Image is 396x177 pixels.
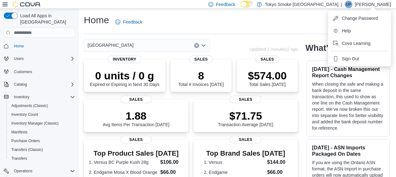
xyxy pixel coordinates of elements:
[9,128,30,136] a: Manifests
[178,69,224,82] p: 8
[6,145,77,154] button: Transfers (Classic)
[103,110,169,122] p: 1.88
[11,130,27,135] span: Manifests
[11,67,75,75] span: Customers
[345,1,352,8] div: Unike Patel
[204,150,287,157] h3: Top Brand Sales [DATE]
[189,56,213,63] span: Sales
[9,102,50,110] a: Adjustments (Classic)
[11,55,75,62] span: Users
[11,42,26,50] a: Home
[178,69,224,87] div: Total # Invoices [DATE]
[9,120,61,127] a: Inventory Manager (Classic)
[84,14,109,26] h1: Home
[1,41,77,51] button: Home
[90,69,159,82] p: 0 units / 0 g
[11,112,38,117] span: Inventory Count
[88,41,134,49] span: [GEOGRAPHIC_DATA]
[160,158,183,166] dd: $106.00
[9,146,45,153] a: Transfers (Classic)
[204,159,265,165] dt: 1. Versus
[18,13,75,25] span: Load All Apps in [GEOGRAPHIC_DATA]
[342,40,370,46] span: Cova Learning
[9,146,75,153] span: Transfers (Classic)
[9,137,75,145] span: Purchase Orders
[267,169,287,176] dd: $66.00
[240,1,254,8] input: Dark Mode
[312,144,384,157] h3: [DATE] - ASN Imports Packaged On Dates
[1,93,77,101] button: Inventory
[6,101,77,110] button: Adjustments (Classic)
[11,138,40,143] span: Purchase Orders
[9,102,75,110] span: Adjustments (Classic)
[9,128,75,136] span: Manifests
[230,96,261,103] span: Sales
[120,96,152,103] span: Sales
[14,82,27,87] span: Catalog
[11,81,75,88] span: Catalog
[11,42,75,50] span: Home
[6,128,77,137] button: Manifests
[14,169,32,174] span: Operations
[218,110,273,127] div: Transaction Average [DATE]
[248,69,287,87] div: Total Sales [DATE]
[1,67,77,76] button: Customers
[11,167,35,175] button: Operations
[330,26,388,36] button: Help
[11,103,48,108] span: Adjustments (Classic)
[255,56,279,63] span: Sales
[249,47,298,52] p: Updated 1 minute(s) ago
[9,111,41,118] a: Inventory Count
[9,111,75,118] span: Inventory Count
[342,28,351,34] span: Help
[11,93,75,101] span: Inventory
[103,110,169,127] div: Avg Items Per Transaction [DATE]
[1,80,77,89] button: Catalog
[11,55,26,62] button: Users
[218,110,273,122] p: $71.75
[90,69,159,87] div: Expired or Expiring in Next 30 Days
[14,69,32,74] span: Customers
[14,44,24,49] span: Home
[9,137,43,145] a: Purchase Orders
[9,155,75,162] span: Transfers
[6,110,77,119] button: Inventory Count
[11,121,59,126] span: Inventory Manager (Classic)
[355,1,391,8] p: [PERSON_NAME]
[341,1,342,8] p: |
[342,15,378,21] span: Change Password
[11,167,75,175] span: Operations
[201,43,206,48] button: Open list of options
[6,137,77,145] button: Purchase Orders
[312,66,384,78] h3: [DATE] - Cash Management Report Changes
[9,155,30,162] a: Transfers
[11,81,29,88] button: Catalog
[11,156,27,161] span: Transfers
[120,136,152,143] span: Sales
[265,1,339,8] p: Tokyo Smoke [GEOGRAPHIC_DATA]
[230,136,261,143] span: Sales
[123,19,142,25] span: Feedback
[14,56,24,61] span: Users
[6,119,77,128] button: Inventory Manager (Classic)
[342,56,359,62] span: Sign Out
[9,120,75,127] span: Inventory Manager (Classic)
[248,69,287,82] p: $574.00
[330,38,388,48] button: Cova Learning
[330,54,388,64] button: Sign Out
[89,150,183,157] h3: Top Product Sales [DATE]
[14,94,29,99] span: Inventory
[330,13,388,23] button: Change Password
[1,54,77,63] button: Users
[1,167,77,175] button: Operations
[11,147,43,152] span: Transfers (Classic)
[194,43,199,48] button: Clear input
[6,154,77,163] button: Transfers
[267,158,287,166] dd: $144.00
[11,93,32,101] button: Inventory
[11,68,35,76] a: Customers
[216,1,235,8] span: Feedback
[113,16,145,28] a: Feedback
[89,159,158,165] dt: 1. Versus BC Purple Kush 28g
